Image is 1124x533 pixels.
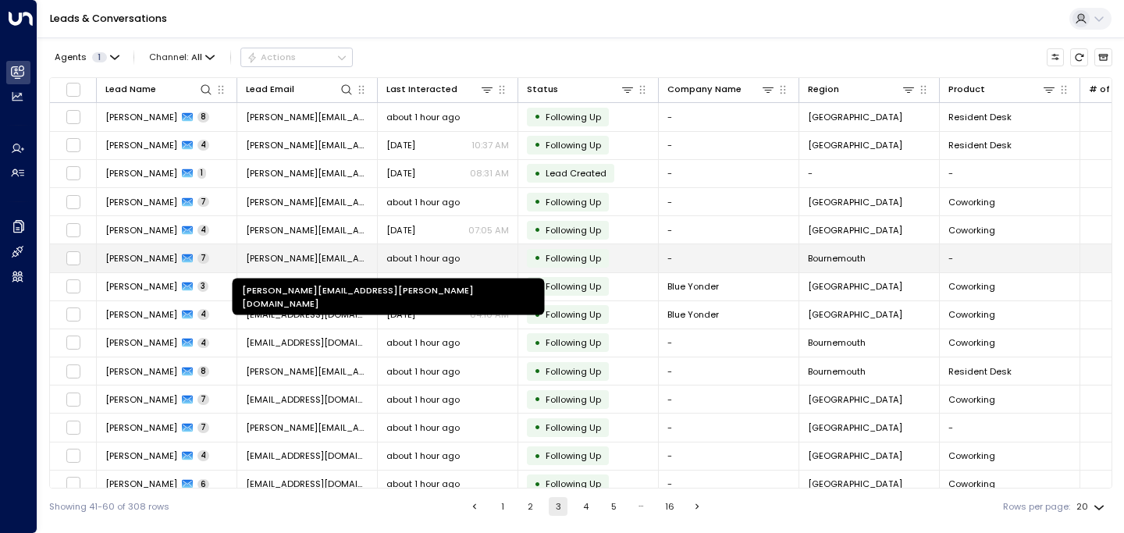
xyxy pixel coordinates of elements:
[471,139,509,151] p: 10:37 AM
[534,134,541,155] div: •
[667,308,719,321] span: Blue Yonder
[246,82,354,97] div: Lead Email
[191,52,202,62] span: All
[246,139,368,151] span: lewis@wearenorthward.studio
[534,417,541,438] div: •
[386,139,415,151] span: Jul 25, 2025
[549,497,567,516] button: page 3
[465,497,484,516] button: Go to previous page
[246,82,294,97] div: Lead Email
[240,48,353,66] button: Actions
[527,82,558,97] div: Status
[386,82,494,97] div: Last Interacted
[197,366,209,377] span: 8
[105,139,177,151] span: Lewis Clark
[546,365,601,378] span: Following Up
[386,365,460,378] span: about 1 hour ago
[667,280,719,293] span: Blue Yonder
[659,386,799,413] td: -
[534,191,541,212] div: •
[808,82,839,97] div: Region
[105,308,177,321] span: Charlie Pead
[386,252,460,265] span: about 1 hour ago
[948,449,995,462] span: Coworking
[808,82,916,97] div: Region
[948,365,1012,378] span: Resident Desk
[808,280,902,293] span: Twickenham
[659,244,799,272] td: -
[386,336,460,349] span: about 1 hour ago
[808,449,902,462] span: Twickenham
[799,160,940,187] td: -
[688,497,706,516] button: Go to next page
[546,336,601,349] span: Following Up
[197,394,209,405] span: 7
[386,167,415,179] span: Jul 23, 2025
[197,450,209,461] span: 4
[808,139,902,151] span: York
[546,393,601,406] span: Following Up
[659,471,799,498] td: -
[808,421,902,434] span: Twickenham
[105,365,177,378] span: Isabelle Sedgwick
[659,132,799,159] td: -
[50,12,167,25] a: Leads & Conversations
[493,497,512,516] button: Go to page 1
[105,196,177,208] span: Alex Turpin
[546,111,601,123] span: Following Up
[546,421,601,434] span: Following Up
[246,478,368,490] span: charlotte503@hotmail.co.uk
[948,280,995,293] span: Coworking
[197,112,209,123] span: 8
[1070,48,1088,66] span: Refresh
[948,393,995,406] span: Coworking
[197,168,206,179] span: 1
[659,357,799,385] td: -
[386,196,460,208] span: about 1 hour ago
[246,111,368,123] span: lewis@wearenorthward.studio
[66,392,81,407] span: Toggle select row
[659,103,799,130] td: -
[197,479,209,490] span: 6
[66,165,81,181] span: Toggle select row
[197,338,209,349] span: 4
[55,53,87,62] span: Agents
[948,139,1012,151] span: Resident Desk
[808,111,902,123] span: York
[246,449,368,462] span: alejandro87.puebla@gmail.com
[808,308,902,321] span: Twickenham
[659,414,799,441] td: -
[247,52,296,62] div: Actions
[464,497,707,516] nav: pagination navigation
[940,244,1080,272] td: -
[546,252,601,265] span: Following Up
[546,196,601,208] span: Following Up
[808,252,866,265] span: Bournemouth
[66,109,81,125] span: Toggle select row
[105,449,177,462] span: Alejandro Puebla
[808,224,902,236] span: York
[105,336,177,349] span: Rachel Berenson-Perkins
[667,82,742,97] div: Company Name
[1094,48,1112,66] button: Archived Leads
[386,82,457,97] div: Last Interacted
[667,82,775,97] div: Company Name
[66,307,81,322] span: Toggle select row
[246,224,368,236] span: alex.turpin@thefa.com
[197,281,208,292] span: 3
[49,48,123,66] button: Agents1
[66,251,81,266] span: Toggle select row
[948,308,995,321] span: Coworking
[534,332,541,354] div: •
[660,497,679,516] button: Go to page 16
[92,52,107,62] span: 1
[534,163,541,184] div: •
[197,197,209,208] span: 7
[659,329,799,357] td: -
[233,279,545,315] div: [PERSON_NAME][EMAIL_ADDRESS][PERSON_NAME][DOMAIN_NAME]
[386,449,460,462] span: about 1 hour ago
[948,336,995,349] span: Coworking
[659,160,799,187] td: -
[546,167,606,179] span: Lead Created
[66,364,81,379] span: Toggle select row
